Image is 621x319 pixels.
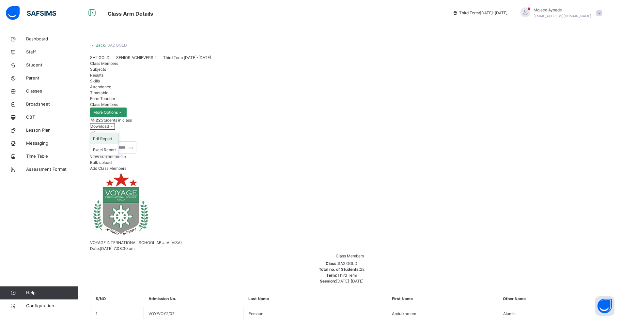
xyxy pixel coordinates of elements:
th: S/NO [91,291,144,307]
span: / SA2 GOLD [105,43,127,48]
span: Timetable [90,90,108,95]
span: Classes [26,88,78,94]
span: Download [90,124,109,129]
span: 22 [360,267,365,272]
span: VOYAGE INTERNATIONAL SCHOOL ABUJA (VISA) [90,240,182,245]
span: session/term information [453,10,507,16]
span: Mojeed Ayoade [534,7,591,13]
span: Class Arm Details [108,10,153,17]
span: Add Class Members [90,166,126,171]
img: safsims [6,6,56,20]
span: Bulk upload [90,160,112,165]
span: Messaging [26,140,78,147]
button: Open asap [595,296,614,316]
span: Date: [90,246,100,251]
span: View subject profile [90,154,126,159]
span: SA2 GOLD [90,55,110,60]
span: Class Members [336,254,364,258]
span: Configuration [26,303,78,309]
span: Attendance [90,84,111,89]
span: Class Members [90,61,118,66]
div: MojeedAyoade [514,7,605,19]
span: [EMAIL_ADDRESS][DOMAIN_NAME] [534,14,591,18]
span: Subjects [90,67,106,72]
span: Assessment Format [26,166,78,173]
span: Third Term [DATE]-[DATE] [163,55,211,60]
span: Third Term [337,273,357,278]
th: Admission No. [144,291,243,307]
span: Session: [320,279,336,283]
li: dropdown-list-item-null-1 [90,144,118,155]
span: Form Teacher [90,96,115,101]
span: SA2 GOLD [338,261,357,266]
span: Help [26,290,78,296]
span: Broadsheet [26,101,78,108]
span: Lesson Plan [26,127,78,134]
span: More Options [93,109,123,115]
a: Back [96,43,105,48]
b: 22 [96,118,101,123]
span: Class: [326,261,338,266]
th: First Name [387,291,498,307]
span: [DATE] 7:08:30 am [100,246,134,251]
span: SENIOR ACHIEVERS 2 [116,55,157,60]
span: Term: [326,273,337,278]
span: CBT [26,114,78,121]
img: voyage.png [90,171,152,240]
span: Dashboard [26,36,78,42]
span: Staff [26,49,78,55]
span: Class Members [90,102,118,107]
span: Skills [90,79,100,83]
span: Total no. of Students: [319,267,360,272]
span: Parent [26,75,78,81]
span: Results [90,73,103,78]
span: Students in class [96,117,132,123]
span: [DATE]-[DATE] [336,279,364,283]
th: Other Name [498,291,609,307]
li: dropdown-list-item-null-0 [90,133,118,144]
span: Student [26,62,78,68]
span: Time Table [26,153,78,160]
th: Last Name [243,291,387,307]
